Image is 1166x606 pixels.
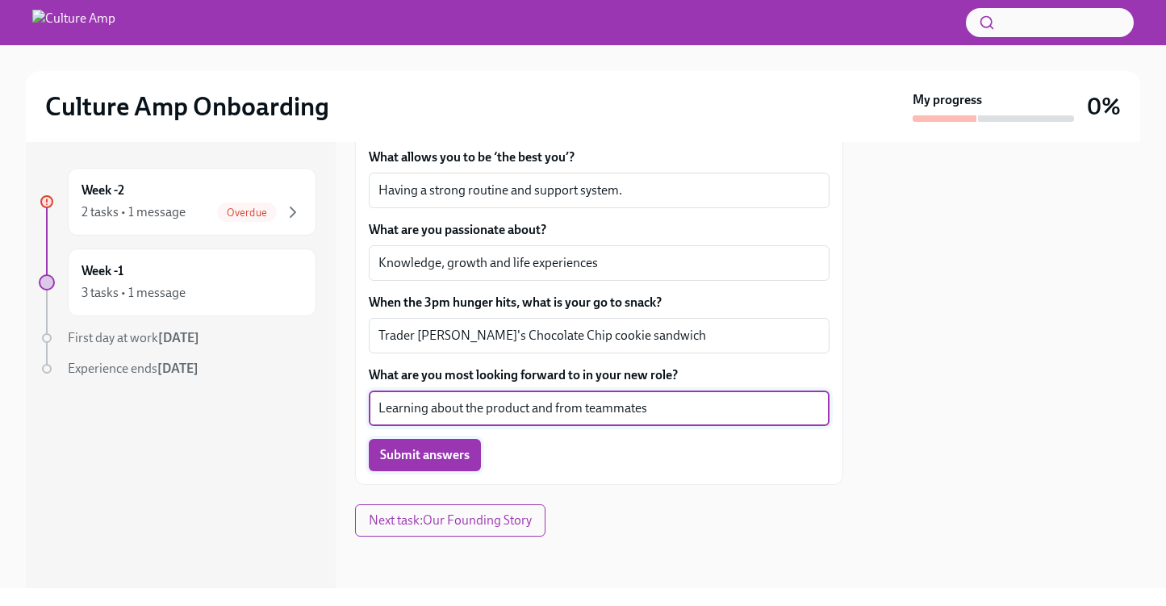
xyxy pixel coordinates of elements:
[913,91,982,109] strong: My progress
[45,90,329,123] h2: Culture Amp Onboarding
[1087,92,1121,121] h3: 0%
[369,148,830,166] label: What allows you to be ‘the best you’?
[158,330,199,345] strong: [DATE]
[378,399,820,418] textarea: Learning about the product and from teammates
[380,447,470,463] span: Submit answers
[81,284,186,302] div: 3 tasks • 1 message
[39,249,316,316] a: Week -13 tasks • 1 message
[32,10,115,36] img: Culture Amp
[369,294,830,311] label: When the 3pm hunger hits, what is your go to snack?
[81,182,124,199] h6: Week -2
[68,330,199,345] span: First day at work
[217,207,277,219] span: Overdue
[81,203,186,221] div: 2 tasks • 1 message
[157,361,199,376] strong: [DATE]
[378,253,820,273] textarea: Knowledge, growth and life experiences
[369,366,830,384] label: What are you most looking forward to in your new role?
[39,168,316,236] a: Week -22 tasks • 1 messageOverdue
[369,512,532,529] span: Next task : Our Founding Story
[81,262,123,280] h6: Week -1
[378,181,820,200] textarea: Having a strong routine and support system.
[378,326,820,345] textarea: Trader [PERSON_NAME]'s Chocolate Chip cookie sandwich
[39,329,316,347] a: First day at work[DATE]
[68,361,199,376] span: Experience ends
[369,439,481,471] button: Submit answers
[369,221,830,239] label: What are you passionate about?
[355,504,545,537] button: Next task:Our Founding Story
